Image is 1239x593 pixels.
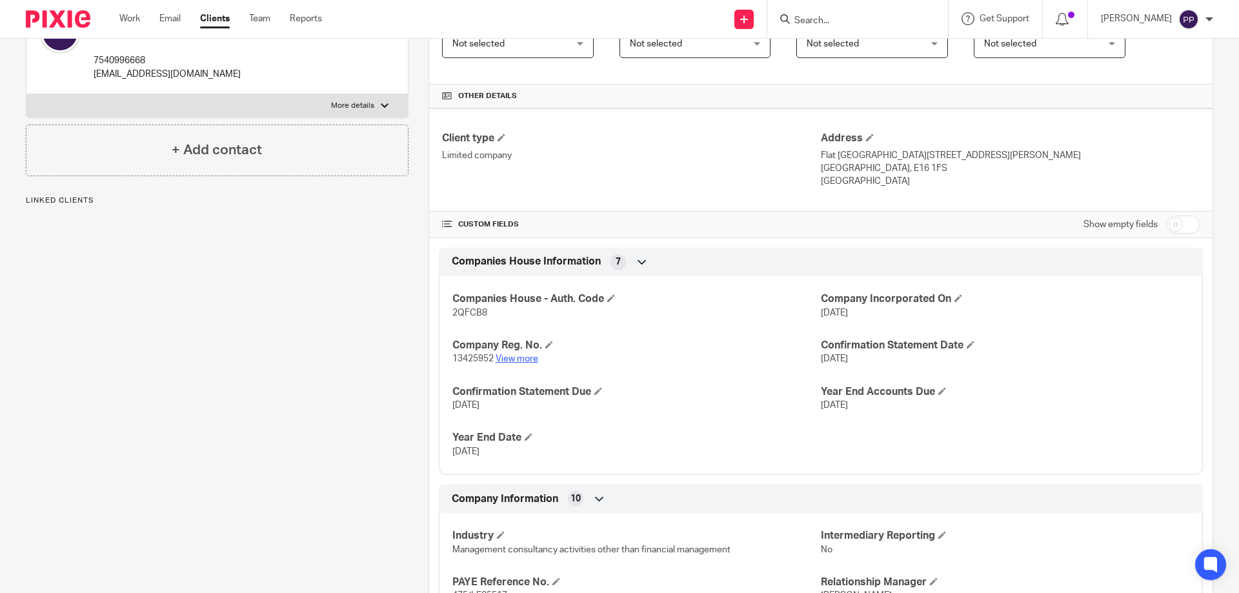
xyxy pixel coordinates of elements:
p: Flat [GEOGRAPHIC_DATA][STREET_ADDRESS][PERSON_NAME] [821,149,1200,162]
span: [DATE] [821,354,848,363]
h4: Companies House - Auth. Code [452,292,821,306]
span: Get Support [980,14,1029,23]
h4: PAYE Reference No. [452,576,821,589]
a: Clients [200,12,230,25]
a: View more [496,354,538,363]
img: Pixie [26,10,90,28]
span: Not selected [452,39,505,48]
p: Limited company [442,149,821,162]
span: Not selected [984,39,1036,48]
span: 7 [616,256,621,268]
h4: Relationship Manager [821,576,1189,589]
p: [PERSON_NAME] [1101,12,1172,25]
span: 13425952 [452,354,494,363]
input: Search [793,15,909,27]
h4: CUSTOM FIELDS [442,219,821,230]
span: Other details [458,91,517,101]
a: Email [159,12,181,25]
h4: Year End Date [452,431,821,445]
span: Company Information [452,492,558,506]
span: Management consultancy activities other than financial management [452,545,730,554]
p: [EMAIL_ADDRESS][DOMAIN_NAME] [94,68,241,81]
h4: Client type [442,132,821,145]
span: [DATE] [821,401,848,410]
p: Linked clients [26,196,408,206]
img: svg%3E [1178,9,1199,30]
h4: Company Reg. No. [452,339,821,352]
span: Not selected [807,39,859,48]
span: Companies House Information [452,255,601,268]
p: [GEOGRAPHIC_DATA] [821,175,1200,188]
span: 2QFCB8 [452,308,487,317]
a: Reports [290,12,322,25]
span: Not selected [630,39,682,48]
h4: Address [821,132,1200,145]
span: No [821,545,832,554]
p: [GEOGRAPHIC_DATA], E16 1FS [821,162,1200,175]
h4: Industry [452,529,821,543]
a: Team [249,12,270,25]
span: [DATE] [821,308,848,317]
h4: Intermediary Reporting [821,529,1189,543]
label: Show empty fields [1083,218,1158,231]
h4: Confirmation Statement Due [452,385,821,399]
h4: Year End Accounts Due [821,385,1189,399]
h4: + Add contact [172,140,262,160]
p: 7540996668 [94,54,241,67]
p: More details [331,101,374,111]
h4: Confirmation Statement Date [821,339,1189,352]
span: [DATE] [452,401,479,410]
span: [DATE] [452,447,479,456]
a: Work [119,12,140,25]
h4: Company Incorporated On [821,292,1189,306]
span: 10 [570,492,581,505]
